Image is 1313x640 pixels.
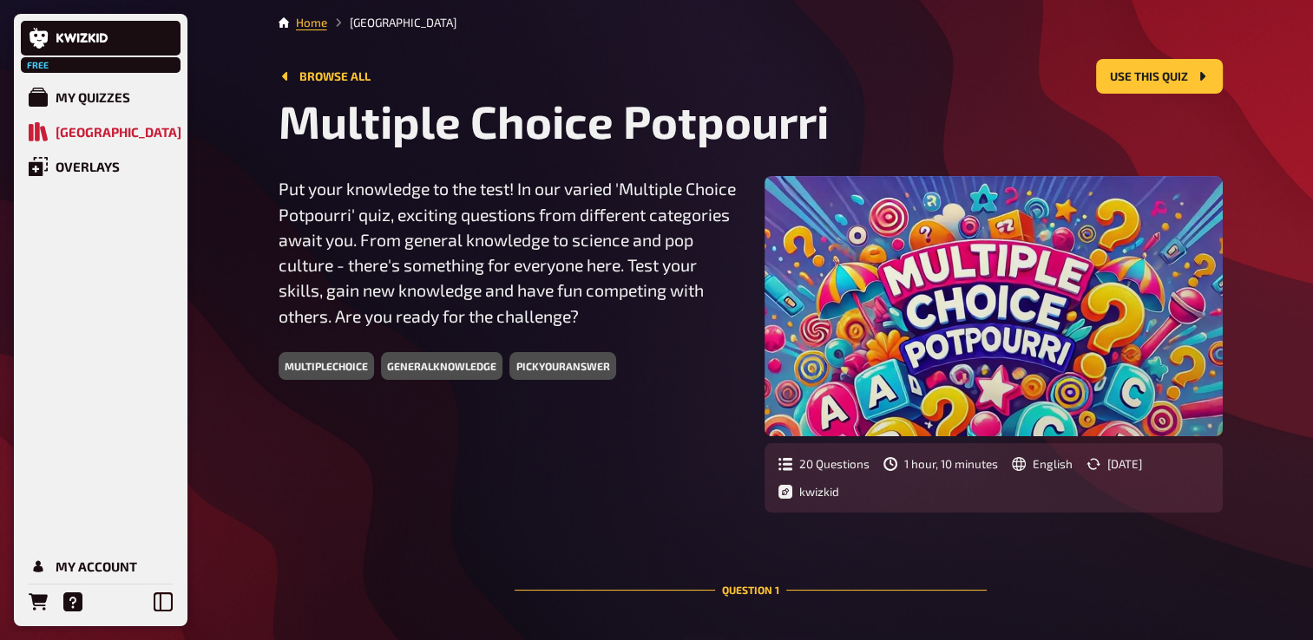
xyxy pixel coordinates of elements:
[327,14,456,31] li: Quiz Library
[21,80,181,114] a: My Quizzes
[56,584,90,619] a: Help
[21,114,181,149] a: Quiz Library
[279,69,371,83] a: Browse all
[23,60,54,70] span: Free
[21,549,181,584] a: My Account
[56,159,120,174] div: Overlays
[1087,457,1142,471] div: Last update
[56,124,181,140] div: [GEOGRAPHIC_DATA]
[56,89,130,105] div: My Quizzes
[883,457,998,471] div: Estimated duration
[509,352,615,380] div: pickyouranswer
[279,352,374,380] div: multiplechoice
[279,176,737,329] p: Put your knowledge to the test! In our varied 'Multiple Choice Potpourri' quiz, exciting question...
[778,485,839,499] div: Author
[21,584,56,619] a: Orders
[381,352,502,380] div: generalknowledge
[21,149,181,184] a: Overlays
[778,457,870,471] div: Number of questions
[1012,457,1073,471] div: Content language
[515,540,987,639] div: Question 1
[296,16,327,29] a: Home
[296,14,327,31] li: Home
[1096,59,1223,94] button: Use this quiz
[279,94,1223,148] h1: Multiple Choice Potpourri
[56,558,137,574] div: My Account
